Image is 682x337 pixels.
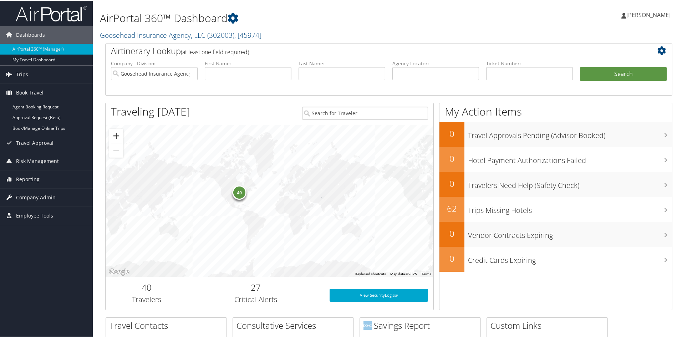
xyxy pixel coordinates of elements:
a: 62Trips Missing Hotels [439,196,672,221]
span: Travel Approval [16,133,54,151]
a: 0Travel Approvals Pending (Advisor Booked) [439,121,672,146]
a: Terms (opens in new tab) [421,271,431,275]
span: Reporting [16,170,40,188]
a: 0Hotel Payment Authorizations Failed [439,146,672,171]
img: domo-logo.png [363,321,372,329]
a: [PERSON_NAME] [621,4,678,25]
label: First Name: [205,59,291,66]
label: Ticket Number: [486,59,573,66]
a: Open this area in Google Maps (opens a new window) [107,267,131,276]
span: (at least one field required) [181,47,249,55]
button: Keyboard shortcuts [355,271,386,276]
h2: 0 [439,152,464,164]
h2: 0 [439,177,464,189]
a: 0Vendor Contracts Expiring [439,221,672,246]
h3: Travelers Need Help (Safety Check) [468,176,672,190]
h2: Savings Report [363,319,480,331]
img: airportal-logo.png [16,5,87,21]
h3: Credit Cards Expiring [468,251,672,265]
div: 40 [232,185,246,199]
h1: My Action Items [439,103,672,118]
span: Trips [16,65,28,83]
h2: 27 [193,281,319,293]
h2: 0 [439,127,464,139]
h2: Airtinerary Lookup [111,44,620,56]
span: ( 302003 ) [207,30,234,39]
label: Last Name: [299,59,385,66]
h3: Travelers [111,294,182,304]
h2: Custom Links [490,319,607,331]
h3: Vendor Contracts Expiring [468,226,672,240]
span: Company Admin [16,188,56,206]
h3: Hotel Payment Authorizations Failed [468,151,672,165]
button: Zoom in [109,128,123,142]
input: Search for Traveler [302,106,428,119]
a: View SecurityLogic® [330,288,428,301]
h2: 40 [111,281,182,293]
a: Goosehead Insurance Agency, LLC [100,30,261,39]
label: Company - Division: [111,59,198,66]
h2: 0 [439,252,464,264]
h2: Travel Contacts [110,319,227,331]
span: , [ 45974 ] [234,30,261,39]
a: 0Travelers Need Help (Safety Check) [439,171,672,196]
img: Google [107,267,131,276]
span: Book Travel [16,83,44,101]
h2: 0 [439,227,464,239]
h3: Trips Missing Hotels [468,201,672,215]
span: Map data ©2025 [390,271,417,275]
span: Employee Tools [16,206,53,224]
h3: Critical Alerts [193,294,319,304]
button: Zoom out [109,143,123,157]
h1: Traveling [DATE] [111,103,190,118]
h3: Travel Approvals Pending (Advisor Booked) [468,126,672,140]
label: Agency Locator: [392,59,479,66]
h2: Consultative Services [236,319,353,331]
h1: AirPortal 360™ Dashboard [100,10,485,25]
span: [PERSON_NAME] [626,10,671,18]
a: 0Credit Cards Expiring [439,246,672,271]
span: Dashboards [16,25,45,43]
h2: 62 [439,202,464,214]
span: Risk Management [16,152,59,169]
button: Search [580,66,667,81]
